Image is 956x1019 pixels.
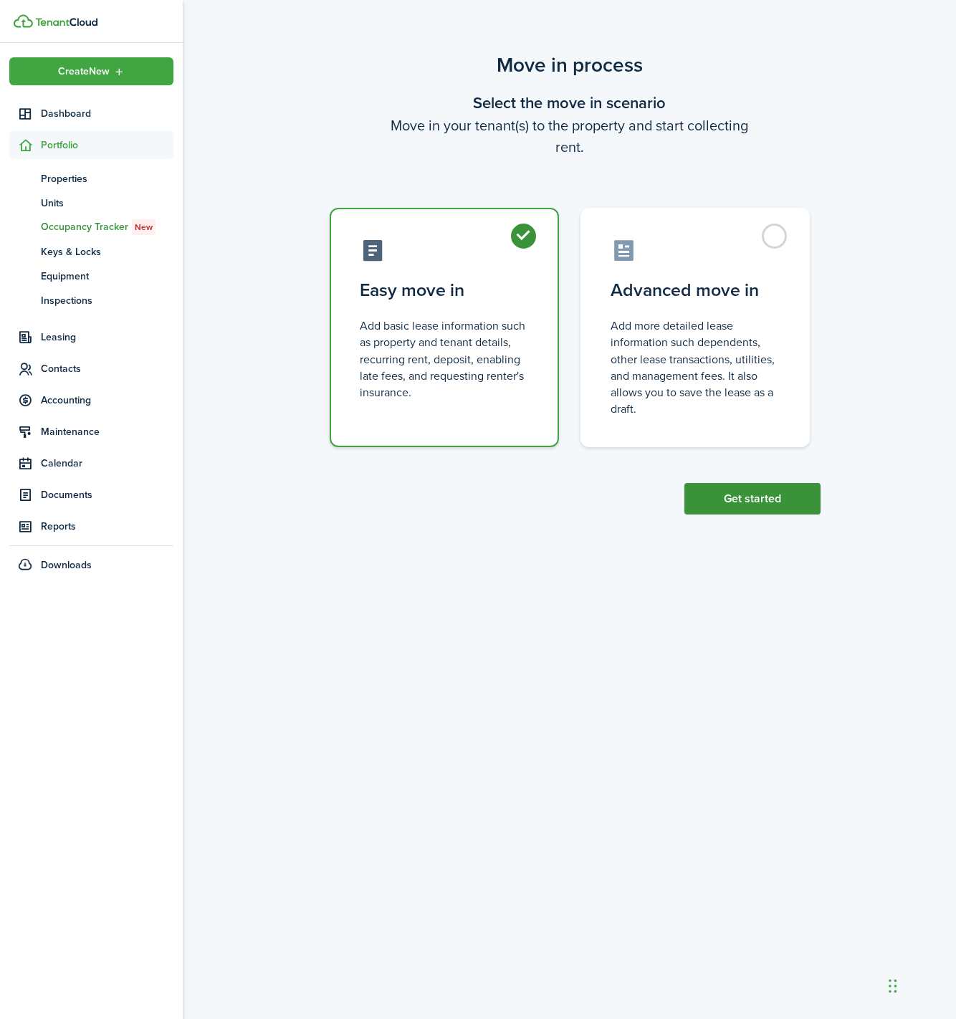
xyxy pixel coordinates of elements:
[41,558,92,573] span: Downloads
[41,196,173,211] span: Units
[684,483,821,515] button: Get started
[9,57,173,85] button: Open menu
[41,171,173,186] span: Properties
[41,106,173,121] span: Dashboard
[41,393,173,408] span: Accounting
[9,239,173,264] a: Keys & Locks
[319,115,821,158] wizard-step-header-description: Move in your tenant(s) to the property and start collecting rent.
[41,519,173,534] span: Reports
[41,138,173,153] span: Portfolio
[41,456,173,471] span: Calendar
[41,219,173,235] span: Occupancy Tracker
[9,100,173,128] a: Dashboard
[9,166,173,191] a: Properties
[41,361,173,376] span: Contacts
[41,244,173,259] span: Keys & Locks
[9,288,173,312] a: Inspections
[58,67,110,77] span: Create New
[41,293,173,308] span: Inspections
[41,487,173,502] span: Documents
[9,264,173,288] a: Equipment
[360,277,529,303] control-radio-card-title: Easy move in
[710,864,956,1019] iframe: Chat Widget
[611,277,780,303] control-radio-card-title: Advanced move in
[41,424,173,439] span: Maintenance
[14,14,33,28] img: TenantCloud
[360,317,529,401] control-radio-card-description: Add basic lease information such as property and tenant details, recurring rent, deposit, enablin...
[41,269,173,284] span: Equipment
[135,221,153,234] span: New
[9,215,173,239] a: Occupancy TrackerNew
[889,965,897,1008] div: Drag
[41,330,173,345] span: Leasing
[35,18,97,27] img: TenantCloud
[9,512,173,540] a: Reports
[611,317,780,417] control-radio-card-description: Add more detailed lease information such dependents, other lease transactions, utilities, and man...
[9,191,173,215] a: Units
[319,50,821,80] scenario-title: Move in process
[319,91,821,115] wizard-step-header-title: Select the move in scenario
